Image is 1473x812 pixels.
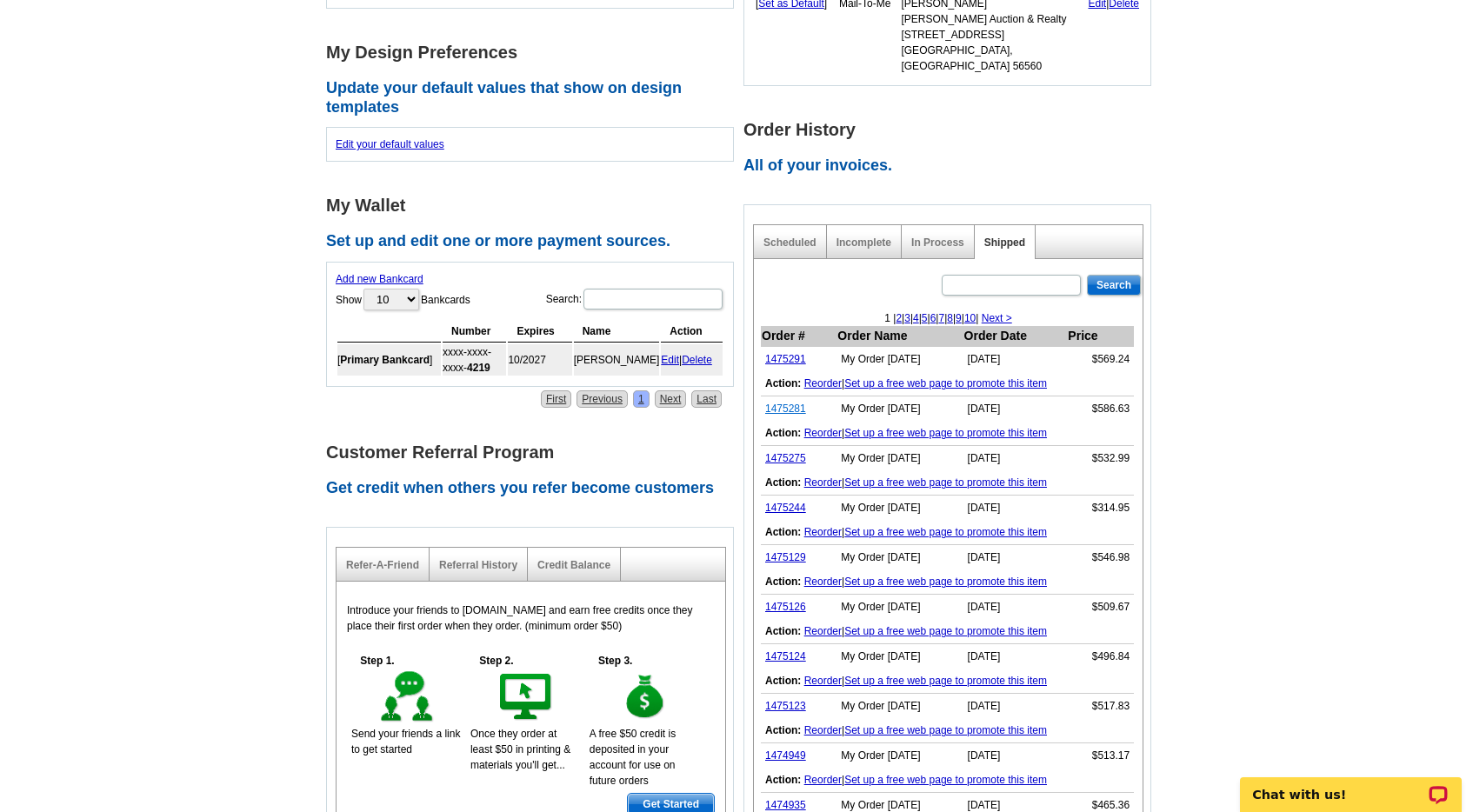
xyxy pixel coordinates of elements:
a: 1475126 [765,601,806,613]
td: [PERSON_NAME] [574,344,660,376]
a: 9 [956,312,962,324]
a: Reorder [804,576,842,588]
td: My Order [DATE] [836,496,963,521]
td: [DATE] [963,595,1068,620]
td: | [761,669,1134,694]
b: Primary Bankcard [340,354,430,366]
span: Send your friends a link to get started [351,728,460,755]
td: $532.99 [1067,446,1134,471]
b: Action: [765,625,801,637]
td: My Order [DATE] [836,743,963,769]
a: 1475291 [765,353,806,365]
a: Set up a free web page to promote this item [844,377,1047,389]
td: 10/2027 [508,344,571,376]
a: 10 [964,312,976,324]
a: Next > [982,312,1012,324]
a: Set up a free web page to promote this item [844,675,1047,687]
h5: Step 3. [590,653,642,669]
a: Reorder [804,476,842,489]
th: Action [661,321,723,343]
a: 1474935 [765,799,806,811]
a: Set up a free web page to promote this item [844,625,1047,637]
a: Add new Bankcard [336,273,423,285]
a: Referral History [439,559,517,571]
h5: Step 1. [351,653,403,669]
a: Edit your default values [336,138,444,150]
a: Set up a free web page to promote this item [844,774,1047,786]
a: Reorder [804,526,842,538]
a: 3 [904,312,910,324]
b: Action: [765,774,801,786]
a: Credit Balance [537,559,610,571]
td: $517.83 [1067,694,1134,719]
a: 1475244 [765,502,806,514]
th: Price [1067,326,1134,347]
b: Action: [765,675,801,687]
a: 1475123 [765,700,806,712]
a: Set up a free web page to promote this item [844,576,1047,588]
h2: All of your invoices. [743,156,1161,176]
td: | [761,520,1134,545]
td: My Order [DATE] [836,595,963,620]
th: Order Name [836,326,963,347]
td: My Order [DATE] [836,396,963,422]
th: Number [443,321,506,343]
strong: 4219 [467,362,490,374]
label: Search: [546,287,724,311]
td: $586.63 [1067,396,1134,422]
td: [DATE] [963,545,1068,570]
img: step-2.gif [497,669,557,726]
a: 2 [896,312,902,324]
a: Reorder [804,675,842,687]
td: My Order [DATE] [836,694,963,719]
a: Refer-A-Friend [346,559,419,571]
input: Search: [583,289,723,309]
b: Action: [765,724,801,736]
h1: Customer Referral Program [326,443,743,462]
a: In Process [911,236,964,249]
a: 1474949 [765,749,806,762]
label: Show Bankcards [336,287,470,312]
a: Edit [661,354,679,366]
td: My Order [DATE] [836,446,963,471]
img: step-1.gif [377,669,437,726]
th: Expires [508,321,571,343]
td: [DATE] [963,396,1068,422]
span: A free $50 credit is deposited in your account for use on future orders [590,728,676,787]
td: [ ] [337,344,441,376]
td: | [761,768,1134,793]
td: xxxx-xxxx-xxxx- [443,344,506,376]
div: 1 | | | | | | | | | | [754,310,1143,326]
td: $509.67 [1067,595,1134,620]
a: 4 [913,312,919,324]
h2: Get credit when others you refer become customers [326,479,743,498]
b: Action: [765,427,801,439]
a: Scheduled [763,236,816,249]
a: 7 [938,312,944,324]
td: | [761,421,1134,446]
a: 1475129 [765,551,806,563]
a: Reorder [804,774,842,786]
b: Action: [765,476,801,489]
a: Set up a free web page to promote this item [844,476,1047,489]
a: 1475281 [765,403,806,415]
a: First [541,390,571,408]
td: $314.95 [1067,496,1134,521]
h1: My Wallet [326,196,743,215]
select: ShowBankcards [363,289,419,310]
th: Order Date [963,326,1068,347]
td: [DATE] [963,644,1068,669]
a: Set up a free web page to promote this item [844,526,1047,538]
a: Reorder [804,724,842,736]
td: $513.17 [1067,743,1134,769]
a: Set up a free web page to promote this item [844,724,1047,736]
b: Action: [765,377,801,389]
a: 1475124 [765,650,806,662]
a: Shipped [984,236,1025,249]
a: Reorder [804,377,842,389]
td: | [661,344,723,376]
td: | [761,569,1134,595]
span: Once they order at least $50 in printing & materials you'll get... [470,728,570,771]
iframe: LiveChat chat widget [1229,757,1473,812]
